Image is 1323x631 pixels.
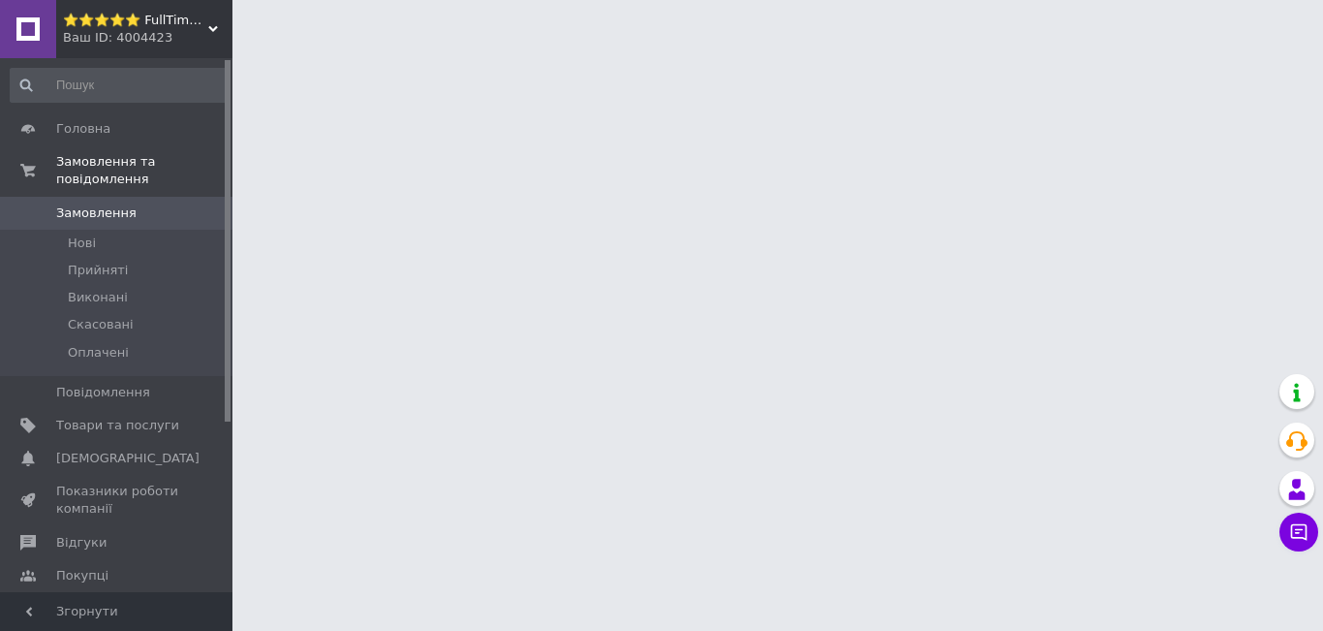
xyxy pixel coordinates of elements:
span: Показники роботи компанії [56,483,179,518]
span: Головна [56,120,110,138]
span: Прийняті [68,262,128,279]
span: Товари та послуги [56,417,179,434]
span: Замовлення [56,205,137,222]
span: ⭐️⭐️⭐️⭐️⭐️ FullTimeStore [63,12,208,29]
span: Нові [68,235,96,252]
span: [DEMOGRAPHIC_DATA] [56,450,200,467]
span: Оплачені [68,344,129,362]
input: Пошук [10,68,229,103]
span: Скасовані [68,316,134,333]
div: Ваш ID: 4004423 [63,29,232,47]
span: Відгуки [56,534,107,552]
span: Повідомлення [56,384,150,401]
span: Виконані [68,289,128,306]
button: Чат з покупцем [1279,513,1318,552]
span: Покупці [56,567,108,584]
span: Замовлення та повідомлення [56,153,232,188]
